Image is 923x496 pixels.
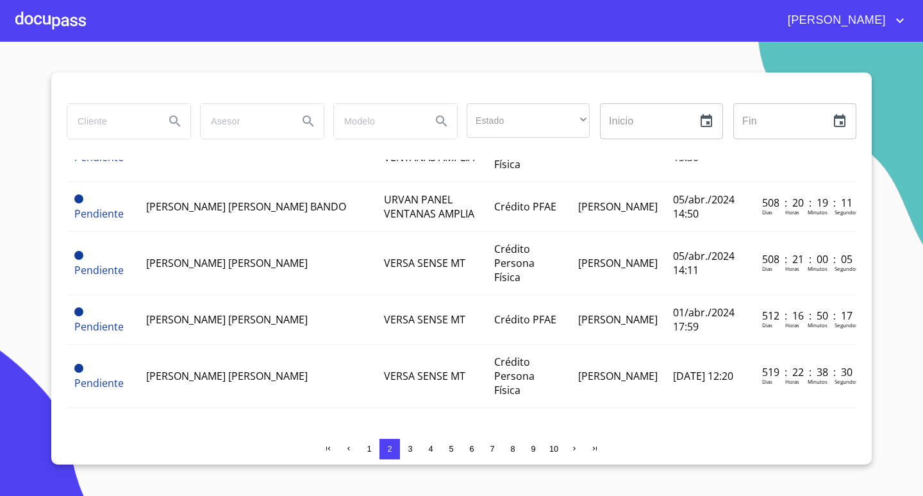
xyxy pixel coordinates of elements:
span: Crédito PFAE [494,200,556,214]
button: 2 [379,439,400,459]
span: 05/abr./2024 14:11 [673,249,735,277]
button: 6 [462,439,482,459]
p: Segundos [835,378,858,385]
button: Search [293,106,324,137]
button: 1 [359,439,379,459]
span: [PERSON_NAME] [PERSON_NAME] BANDO [146,200,346,214]
span: 1 [367,444,371,454]
span: [PERSON_NAME] [578,200,658,214]
span: [PERSON_NAME] [578,369,658,383]
span: [PERSON_NAME] [PERSON_NAME] [146,369,308,383]
span: 10 [549,444,558,454]
p: 519 : 22 : 38 : 30 [762,365,849,379]
span: [PERSON_NAME] [578,312,658,327]
span: Crédito PFAE [494,312,556,327]
button: account of current user [778,10,908,31]
p: Dias [762,209,772,216]
span: 7 [490,444,494,454]
div: ​ [467,103,590,138]
span: VERSA SENSE MT [384,256,465,270]
p: 508 : 20 : 19 : 11 [762,196,849,210]
span: Crédito Persona Física [494,242,535,284]
span: [PERSON_NAME] [PERSON_NAME] [146,312,308,327]
p: Segundos [835,209,858,216]
button: 5 [441,439,462,459]
p: Dias [762,265,772,272]
span: 3 [408,444,412,454]
p: Segundos [835,265,858,272]
p: Horas [785,209,799,216]
span: [PERSON_NAME] [778,10,892,31]
span: Pendiente [74,364,83,373]
span: Pendiente [74,194,83,203]
span: VERSA SENSE MT [384,369,465,383]
button: 4 [420,439,441,459]
span: Pendiente [74,251,83,260]
span: 5 [449,444,453,454]
button: 8 [503,439,523,459]
button: Search [160,106,190,137]
span: Pendiente [74,207,124,221]
span: Pendiente [74,307,83,316]
span: [PERSON_NAME] [PERSON_NAME] [146,256,308,270]
p: Horas [785,265,799,272]
span: VERSA SENSE MT [384,312,465,327]
p: Horas [785,378,799,385]
span: [PERSON_NAME] [578,256,658,270]
span: 4 [428,444,433,454]
p: Segundos [835,321,858,329]
span: 8 [510,444,515,454]
span: 01/abr./2024 17:59 [673,305,735,334]
p: Minutos [808,378,827,385]
span: 2 [387,444,392,454]
p: Dias [762,321,772,329]
span: Crédito Persona Física [494,355,535,397]
span: Pendiente [74,320,124,334]
span: 05/abr./2024 14:50 [673,192,735,221]
span: URVAN PANEL VENTANAS AMPLIA [384,192,474,221]
span: Pendiente [74,263,124,277]
input: search [67,104,154,139]
span: [DATE] 12:20 [673,369,733,383]
span: Pendiente [74,376,124,390]
p: Minutos [808,209,827,216]
button: 3 [400,439,420,459]
p: 512 : 16 : 50 : 17 [762,309,849,323]
p: Dias [762,378,772,385]
span: 6 [469,444,474,454]
p: 508 : 21 : 00 : 05 [762,252,849,266]
p: Minutos [808,265,827,272]
p: Minutos [808,321,827,329]
button: 9 [523,439,544,459]
button: 7 [482,439,503,459]
button: Search [426,106,457,137]
input: search [334,104,421,139]
button: 10 [544,439,564,459]
p: Horas [785,321,799,329]
input: search [201,104,288,139]
span: 9 [531,444,535,454]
